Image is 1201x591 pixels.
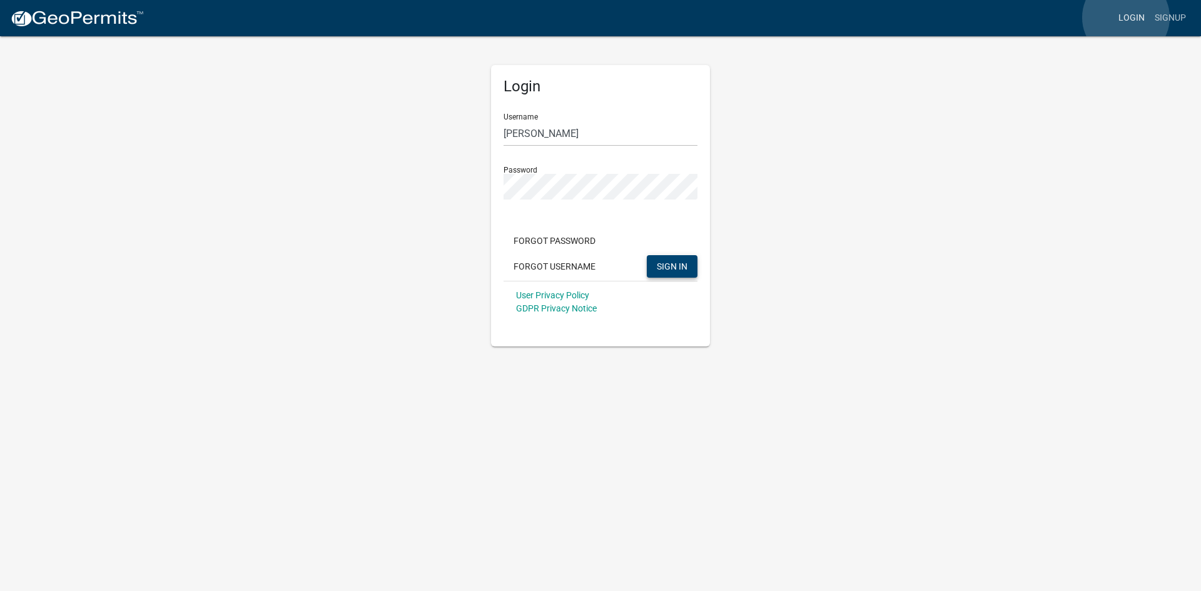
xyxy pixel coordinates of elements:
button: Forgot Username [504,255,606,278]
a: User Privacy Policy [516,290,589,300]
a: GDPR Privacy Notice [516,303,597,313]
a: Login [1113,6,1150,30]
h5: Login [504,78,697,96]
span: SIGN IN [657,261,687,271]
button: Forgot Password [504,230,606,252]
button: SIGN IN [647,255,697,278]
a: Signup [1150,6,1191,30]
